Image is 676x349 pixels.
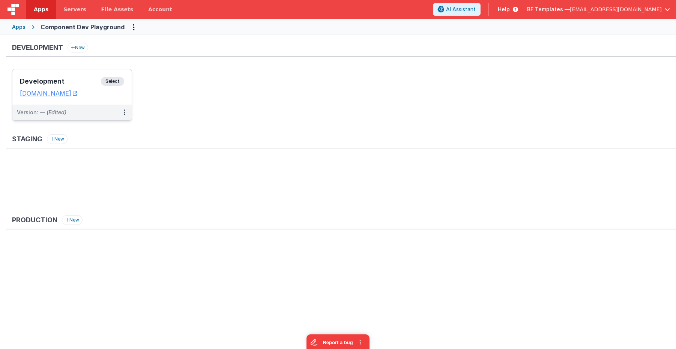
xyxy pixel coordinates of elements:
[12,23,26,31] div: Apps
[68,43,88,52] button: New
[570,6,662,13] span: [EMAIL_ADDRESS][DOMAIN_NAME]
[128,21,140,33] button: Options
[47,109,66,115] span: (Edited)
[101,77,124,86] span: Select
[12,216,57,224] h3: Production
[446,6,476,13] span: AI Assistant
[17,109,66,116] div: Version: —
[12,44,63,51] h3: Development
[433,3,481,16] button: AI Assistant
[12,135,42,143] h3: Staging
[34,6,48,13] span: Apps
[527,6,670,13] button: BF Templates — [EMAIL_ADDRESS][DOMAIN_NAME]
[62,215,83,225] button: New
[527,6,570,13] span: BF Templates —
[41,22,125,31] div: Component Dev Playground
[101,6,134,13] span: File Assets
[498,6,510,13] span: Help
[63,6,86,13] span: Servers
[20,90,77,97] a: [DOMAIN_NAME]
[20,78,101,85] h3: Development
[47,134,68,144] button: New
